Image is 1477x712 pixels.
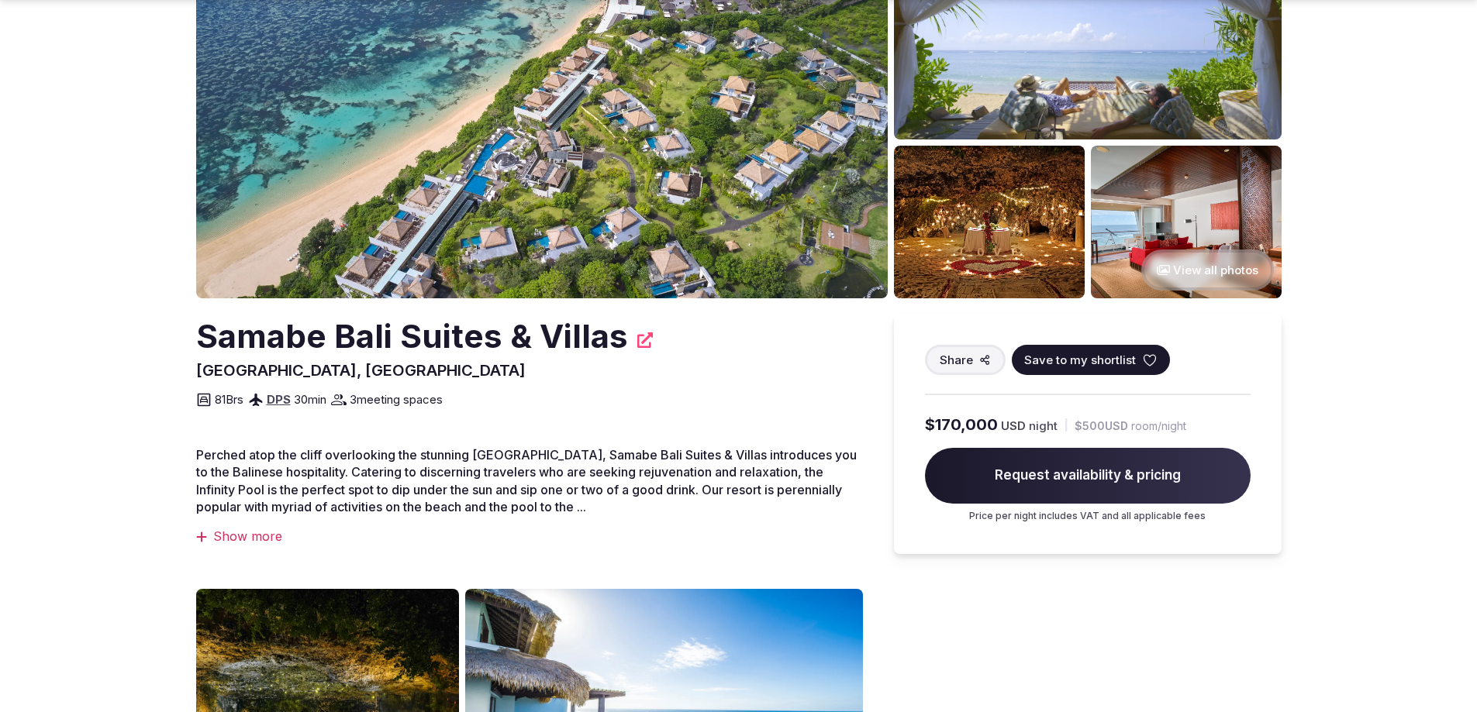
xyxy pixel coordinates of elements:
[1024,352,1136,368] span: Save to my shortlist
[1001,418,1026,434] span: USD
[196,314,628,359] h2: Samabe Bali Suites & Villas
[267,392,291,407] a: DPS
[215,391,243,408] span: 81 Brs
[1029,418,1058,434] span: night
[894,146,1085,298] img: Venue gallery photo
[196,361,526,380] span: [GEOGRAPHIC_DATA], [GEOGRAPHIC_DATA]
[196,528,863,545] div: Show more
[1131,418,1186,434] span: room/night
[350,391,443,408] span: 3 meeting spaces
[1064,417,1068,433] div: |
[196,447,857,514] span: Perched atop the cliff overlooking the stunning [GEOGRAPHIC_DATA], Samabe Bali Suites & Villas in...
[1141,249,1274,291] button: View all photos
[925,414,998,435] span: $170,000
[925,345,1006,375] button: Share
[1075,418,1128,434] span: $500 USD
[925,448,1251,504] span: Request availability & pricing
[940,352,973,368] span: Share
[1091,146,1282,298] img: Venue gallery photo
[1012,345,1170,375] button: Save to my shortlist
[294,391,326,408] span: 30 min
[925,510,1251,523] p: Price per night includes VAT and all applicable fees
